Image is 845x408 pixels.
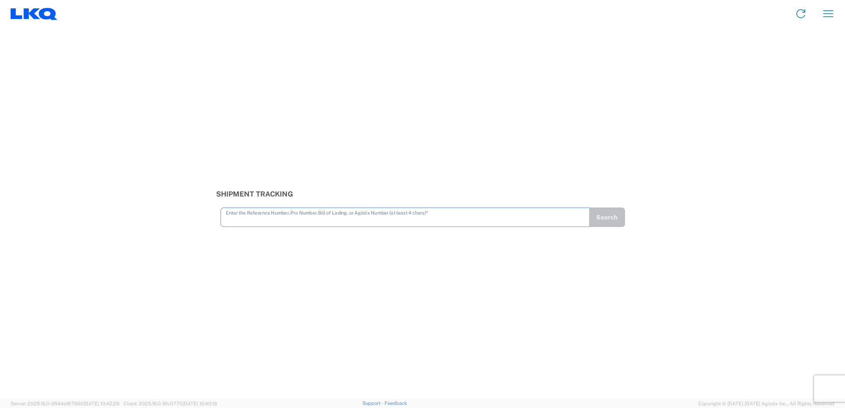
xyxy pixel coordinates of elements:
[216,190,629,198] h3: Shipment Tracking
[362,400,384,406] a: Support
[384,400,407,406] a: Feedback
[183,401,217,406] span: [DATE] 10:40:19
[11,401,119,406] span: Server: 2025.16.0-9544af67660
[84,401,119,406] span: [DATE] 10:42:29
[123,401,217,406] span: Client: 2025.16.0-8fc0770
[698,400,834,408] span: Copyright © [DATE]-[DATE] Agistix Inc., All Rights Reserved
